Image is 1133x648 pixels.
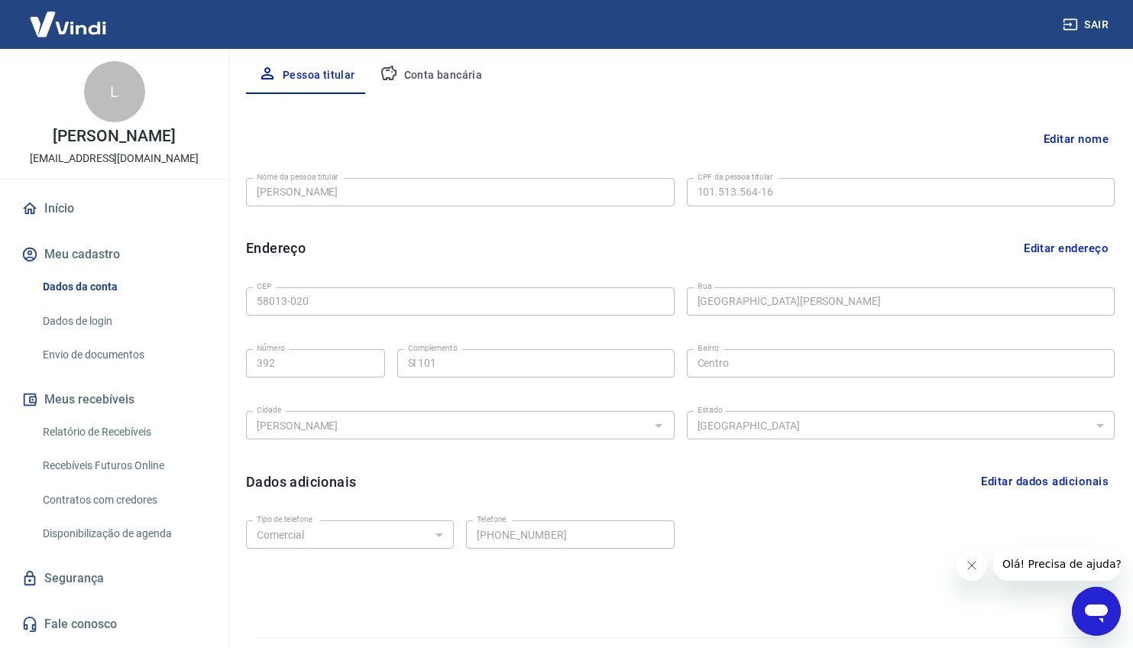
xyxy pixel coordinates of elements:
p: [EMAIL_ADDRESS][DOMAIN_NAME] [30,151,199,167]
iframe: Fechar mensagem [957,550,987,581]
label: Telefone [477,514,507,525]
label: Estado [698,404,723,416]
label: CEP [257,280,271,292]
button: Meus recebíveis [18,383,210,416]
label: Tipo de telefone [257,514,312,525]
label: Nome da pessoa titular [257,171,338,183]
label: CPF da pessoa titular [698,171,773,183]
a: Fale conosco [18,607,210,641]
label: Bairro [698,342,719,354]
a: Relatório de Recebíveis [37,416,210,448]
button: Editar dados adicionais [975,467,1115,496]
a: Segurança [18,562,210,595]
a: Recebíveis Futuros Online [37,450,210,481]
h6: Endereço [246,238,306,258]
label: Complemento [408,342,458,354]
iframe: Mensagem da empresa [993,547,1121,581]
button: Meu cadastro [18,238,210,271]
label: Rua [698,280,712,292]
label: Número [257,342,285,354]
a: Envio de documentos [37,339,210,371]
a: Disponibilização de agenda [37,518,210,549]
button: Editar nome [1038,125,1115,154]
p: [PERSON_NAME] [53,128,175,144]
button: Editar endereço [1018,234,1115,263]
button: Conta bancária [367,57,495,94]
label: Cidade [257,404,281,416]
button: Pessoa titular [246,57,367,94]
span: Olá! Precisa de ajuda? [9,11,128,23]
img: Vindi [18,1,118,47]
a: Início [18,192,210,225]
input: Digite aqui algumas palavras para buscar a cidade [251,416,645,435]
a: Dados de login [37,306,210,337]
button: Sair [1060,11,1115,39]
div: L [84,61,145,122]
a: Contratos com credores [37,484,210,516]
a: Dados da conta [37,271,210,303]
h6: Dados adicionais [246,471,356,492]
iframe: Botão para abrir a janela de mensagens [1072,587,1121,636]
